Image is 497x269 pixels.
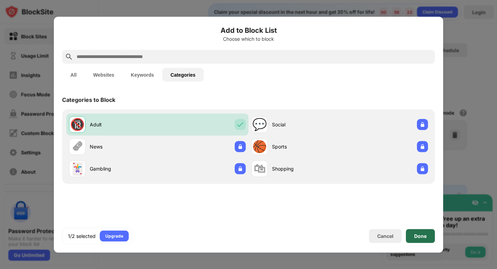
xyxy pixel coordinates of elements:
[414,233,427,239] div: Done
[71,140,83,154] div: 🗞
[252,140,267,154] div: 🏀
[254,162,265,176] div: 🛍
[68,232,96,239] div: 1/2 selected
[272,165,340,172] div: Shopping
[62,25,435,35] h6: Add to Block List
[105,232,123,239] div: Upgrade
[272,143,340,150] div: Sports
[162,68,204,81] button: Categories
[62,36,435,41] div: Choose which to block
[90,121,157,128] div: Adult
[90,165,157,172] div: Gambling
[62,68,85,81] button: All
[62,96,115,103] div: Categories to Block
[377,233,393,239] div: Cancel
[65,52,73,61] img: search.svg
[70,117,85,132] div: 🔞
[70,162,85,176] div: 🃏
[123,68,162,81] button: Keywords
[272,121,340,128] div: Social
[90,143,157,150] div: News
[252,117,267,132] div: 💬
[85,68,123,81] button: Websites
